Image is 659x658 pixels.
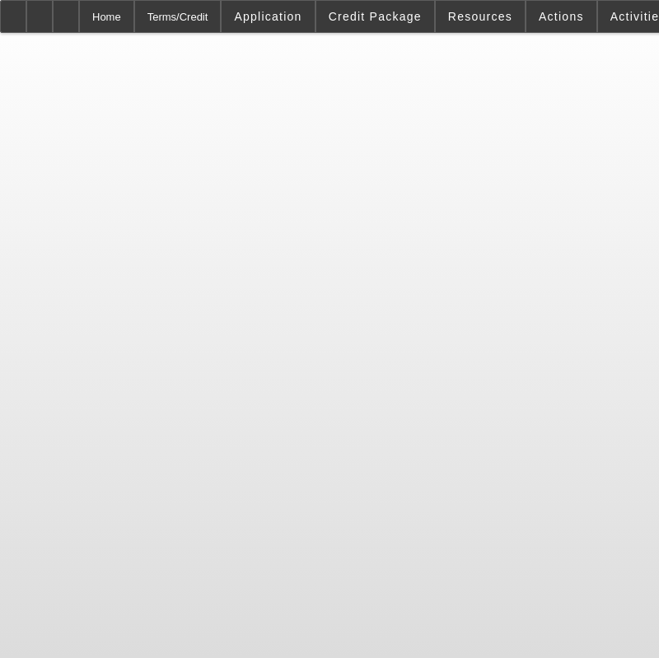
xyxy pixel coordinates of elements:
span: Application [234,10,301,23]
button: Credit Package [316,1,434,32]
span: Actions [539,10,584,23]
span: Resources [448,10,512,23]
button: Actions [526,1,596,32]
span: Credit Package [329,10,422,23]
button: Application [222,1,314,32]
button: Resources [436,1,525,32]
